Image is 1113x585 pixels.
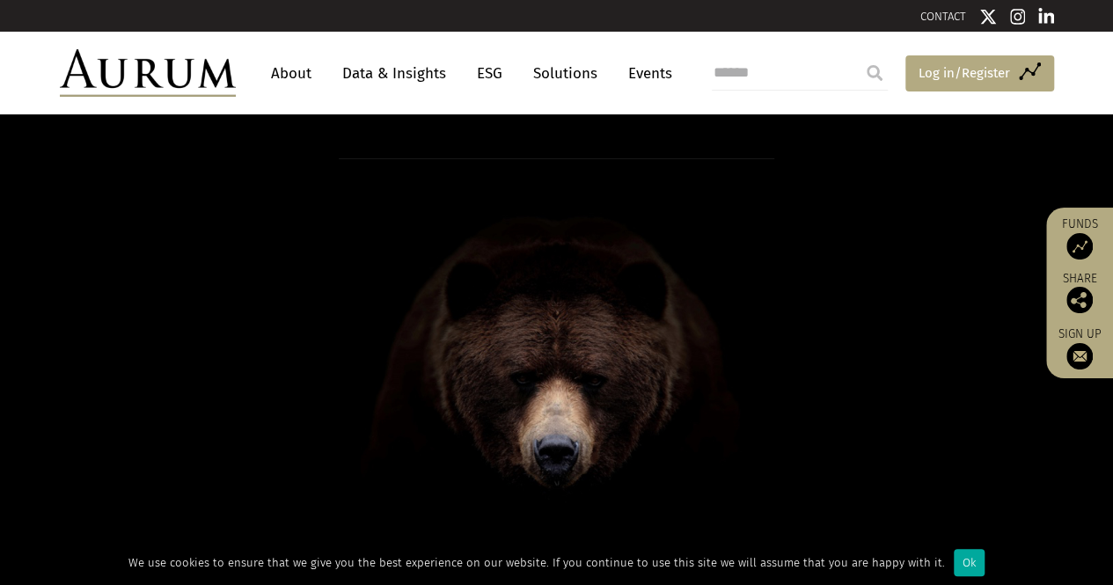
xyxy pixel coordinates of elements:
[919,62,1010,84] span: Log in/Register
[905,55,1054,92] a: Log in/Register
[524,57,606,90] a: Solutions
[262,57,320,90] a: About
[1055,326,1104,369] a: Sign up
[619,57,672,90] a: Events
[60,49,236,97] img: Aurum
[468,57,511,90] a: ESG
[1066,287,1093,313] img: Share this post
[1055,273,1104,313] div: Share
[1010,8,1026,26] img: Instagram icon
[979,8,997,26] img: Twitter icon
[1066,343,1093,369] img: Sign up to our newsletter
[920,10,966,23] a: CONTACT
[1038,8,1054,26] img: Linkedin icon
[954,549,985,576] div: Ok
[1055,216,1104,260] a: Funds
[857,55,892,91] input: Submit
[1066,233,1093,260] img: Access Funds
[333,57,455,90] a: Data & Insights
